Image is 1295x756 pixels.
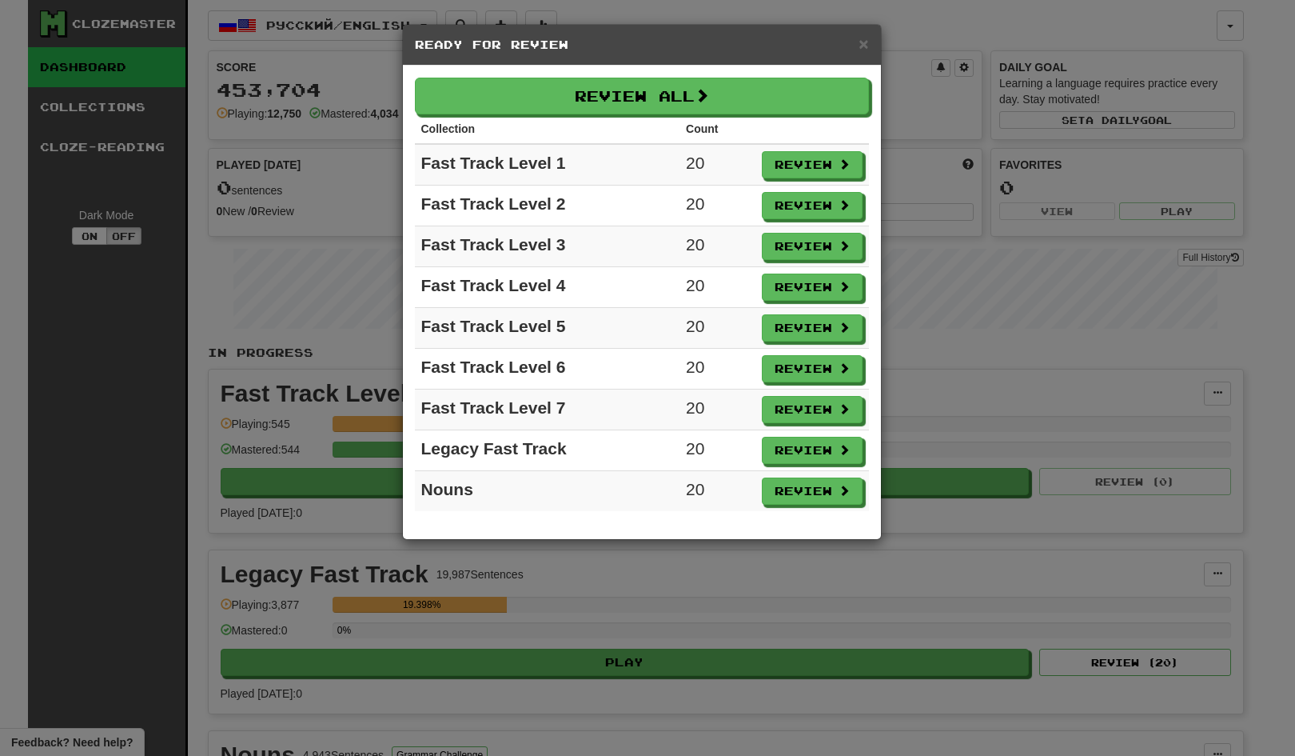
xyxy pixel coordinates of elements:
[679,390,755,430] td: 20
[762,192,863,219] button: Review
[415,308,680,349] td: Fast Track Level 5
[679,349,755,390] td: 20
[859,35,868,52] button: Close
[679,308,755,349] td: 20
[762,314,863,342] button: Review
[679,114,755,144] th: Count
[762,437,863,464] button: Review
[762,233,863,260] button: Review
[415,78,869,114] button: Review All
[762,478,863,505] button: Review
[415,226,680,267] td: Fast Track Level 3
[762,396,863,423] button: Review
[415,114,680,144] th: Collection
[415,267,680,308] td: Fast Track Level 4
[679,471,755,512] td: 20
[679,267,755,308] td: 20
[762,355,863,382] button: Review
[859,34,868,53] span: ×
[415,186,680,226] td: Fast Track Level 2
[415,349,680,390] td: Fast Track Level 6
[679,186,755,226] td: 20
[679,430,755,471] td: 20
[679,226,755,267] td: 20
[415,430,680,471] td: Legacy Fast Track
[415,390,680,430] td: Fast Track Level 7
[762,274,863,301] button: Review
[415,144,680,186] td: Fast Track Level 1
[415,471,680,512] td: Nouns
[762,151,863,178] button: Review
[679,144,755,186] td: 20
[415,37,869,53] h5: Ready for Review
